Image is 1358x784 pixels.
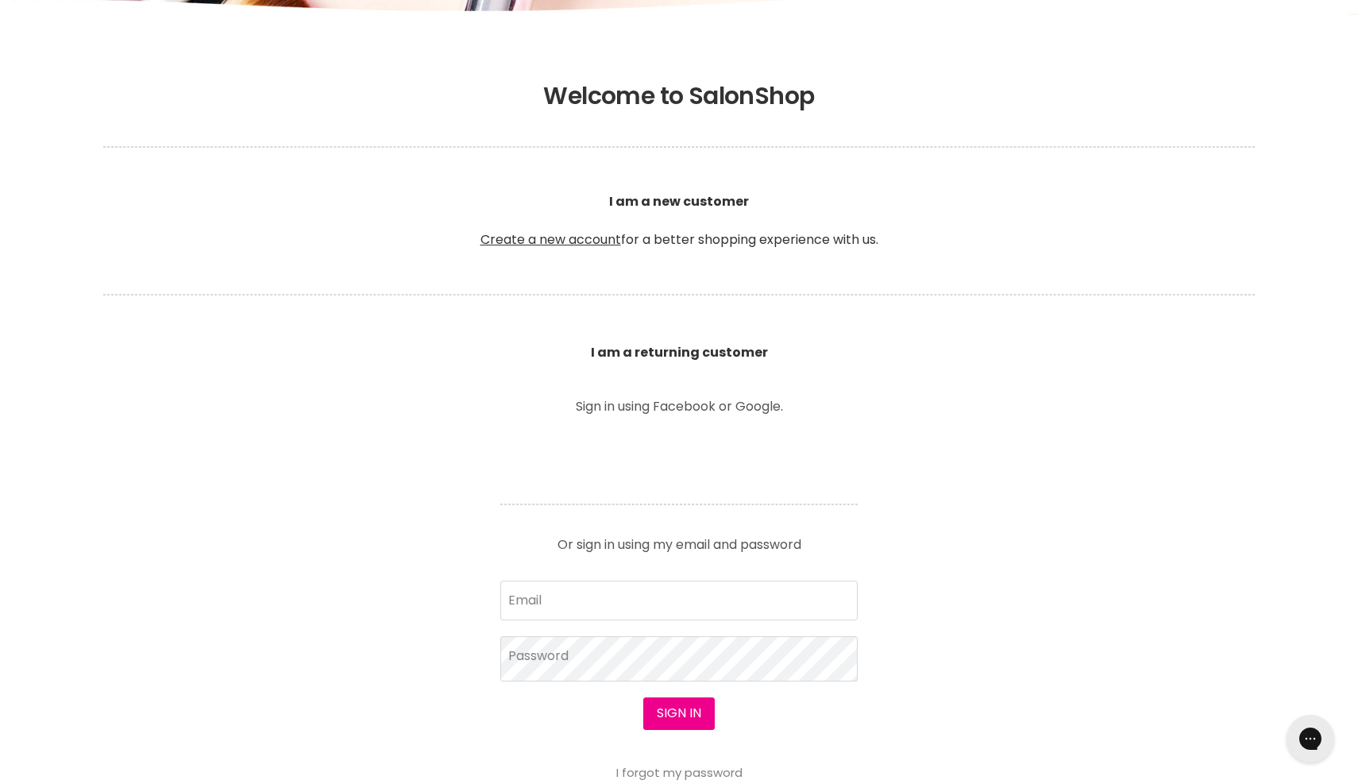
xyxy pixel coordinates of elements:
button: Sign in [643,697,715,729]
a: I forgot my password [616,764,743,781]
iframe: Gorgias live chat messenger [1279,709,1342,768]
iframe: Social Login Buttons [500,435,858,479]
a: Create a new account [480,230,621,249]
p: Or sign in using my email and password [500,526,858,551]
b: I am a returning customer [591,343,768,361]
b: I am a new customer [609,192,749,210]
p: for a better shopping experience with us. [103,154,1255,288]
h1: Welcome to SalonShop [103,82,1255,110]
p: Sign in using Facebook or Google. [500,400,858,413]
